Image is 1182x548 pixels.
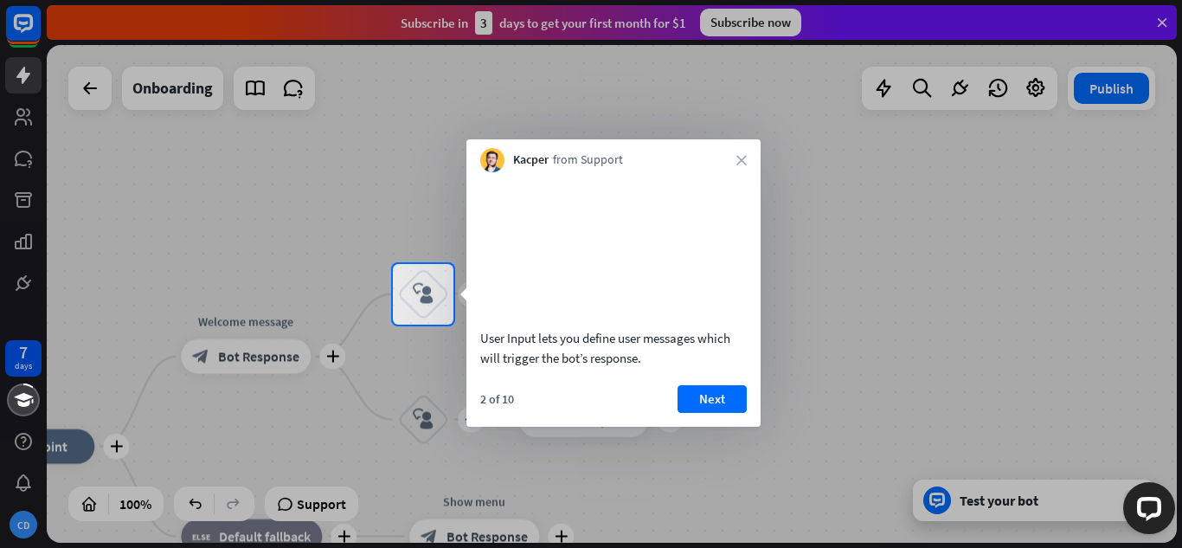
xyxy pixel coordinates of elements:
div: 2 of 10 [480,391,514,407]
i: close [736,155,747,165]
i: block_user_input [413,284,434,305]
iframe: LiveChat chat widget [1109,475,1182,548]
span: from Support [553,152,623,169]
button: Next [678,385,747,413]
div: User Input lets you define user messages which will trigger the bot’s response. [480,328,747,368]
span: Kacper [513,152,549,169]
